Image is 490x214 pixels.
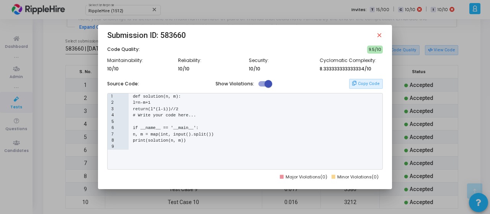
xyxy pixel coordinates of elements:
[111,132,113,137] span: 7
[133,131,214,138] pre: n, m = map(int, input().split())
[107,29,186,41] span: Submission ID: 583660
[249,65,260,72] span: 10/10
[133,137,186,144] pre: print(solution(n, m))
[133,93,181,100] pre: def solution(n, m):
[111,125,114,131] span: 6
[133,112,196,119] pre: # Write your code here...
[107,47,140,52] h5: Code Quality:
[133,100,150,106] pre: l=n-m+1
[349,79,383,89] button: Copy Code
[249,58,312,64] h6: Security:
[286,174,327,180] span: Major Violations(0)
[111,113,114,118] span: 4
[376,32,383,39] mat-icon: close
[111,100,114,106] span: 2
[320,58,383,64] h6: Cyclomatic Complexity:
[107,65,119,72] span: 10/10
[111,144,114,150] span: 9
[107,58,170,64] h6: Maintainability:
[178,58,241,64] h6: Reliability:
[133,106,178,113] pre: return(l*(l-1))//2
[320,65,371,72] span: 8.333333333333334/10
[111,119,114,125] span: 5
[178,65,189,72] span: 10/10
[337,174,379,180] span: Minor Violations(0)
[111,94,113,100] span: 1
[107,81,139,87] h5: Source Code:
[216,81,254,87] h5: Show Violations:
[111,138,114,144] span: 8
[111,106,114,112] span: 3
[367,46,383,54] h6: 9.5/10
[133,125,199,131] pre: if __name__ == '__main__':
